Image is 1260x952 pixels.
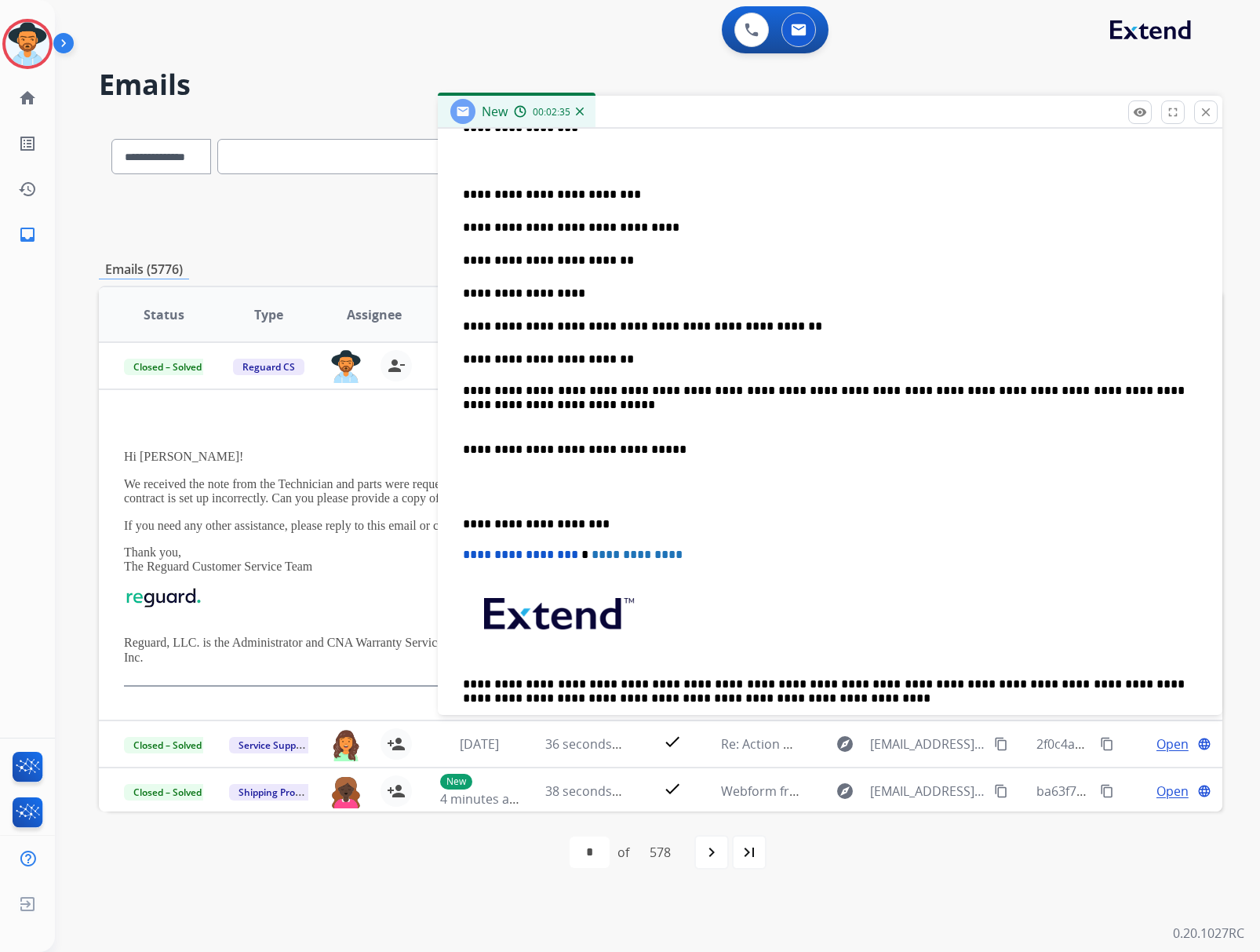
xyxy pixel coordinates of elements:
[1156,782,1189,801] span: Open
[1199,105,1213,119] mat-icon: close
[229,737,319,753] span: Service Support
[124,636,986,665] p: Reguard, LLC. is the Administrator and CNA Warranty Services, Inc. is the obligor except in [US_S...
[1166,105,1180,119] mat-icon: fullscreen
[18,180,37,199] mat-icon: history
[18,89,37,108] mat-icon: home
[124,545,986,574] p: Thank you, The Reguard Customer Service Team
[330,775,362,808] img: agent-avatar
[994,737,1008,751] mat-icon: content_copy
[440,774,472,790] p: New
[663,732,682,751] mat-icon: check
[99,69,1222,100] h2: Emails
[124,587,202,609] img: Reguard+Logotype+Color_WBG_S.png
[482,103,508,120] span: New
[229,784,337,801] span: Shipping Protection
[836,735,854,753] mat-icon: explore
[994,784,1008,798] mat-icon: content_copy
[1197,784,1211,798] mat-icon: language
[1197,737,1211,751] mat-icon: language
[387,735,406,753] mat-icon: person_add
[545,735,637,753] span: 36 seconds ago
[330,728,362,761] img: agent-avatar
[1173,924,1244,943] p: 0.20.1027RC
[740,843,759,862] mat-icon: last_page
[1133,105,1147,119] mat-icon: remove_red_eye
[124,450,986,464] p: Hi [PERSON_NAME]!
[836,782,854,801] mat-icon: explore
[702,843,721,862] mat-icon: navigate_next
[617,843,629,862] div: of
[347,305,402,324] span: Assignee
[18,225,37,244] mat-icon: inbox
[124,737,211,753] span: Closed – Solved
[124,519,986,533] p: If you need any other assistance, please reply to this email or call us at [PHONE_NUMBER].
[545,782,637,800] span: 38 seconds ago
[533,106,570,119] span: 00:02:35
[1100,784,1114,798] mat-icon: content_copy
[330,350,362,383] img: agent-avatar
[387,782,406,801] mat-icon: person_add
[254,305,283,324] span: Type
[99,260,189,279] p: Emails (5776)
[144,305,184,324] span: Status
[663,779,682,798] mat-icon: check
[460,735,499,753] span: [DATE]
[5,22,49,66] img: avatar
[1156,735,1189,753] span: Open
[721,782,1076,800] span: Webform from [EMAIL_ADDRESS][DOMAIN_NAME] on [DATE]
[124,359,211,375] span: Closed – Solved
[637,837,683,868] div: 578
[1100,737,1114,751] mat-icon: content_copy
[18,134,37,153] mat-icon: list_alt
[870,735,986,753] span: [EMAIL_ADDRESS][DOMAIN_NAME]
[440,790,524,808] span: 4 minutes ago
[870,782,986,801] span: [EMAIL_ADDRESS][DOMAIN_NAME]
[124,784,211,801] span: Closed – Solved
[233,359,304,375] span: Reguard CS
[124,477,986,506] p: We received the note from the Technician and parts were requested. The parts were not available a...
[387,356,406,375] mat-icon: person_remove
